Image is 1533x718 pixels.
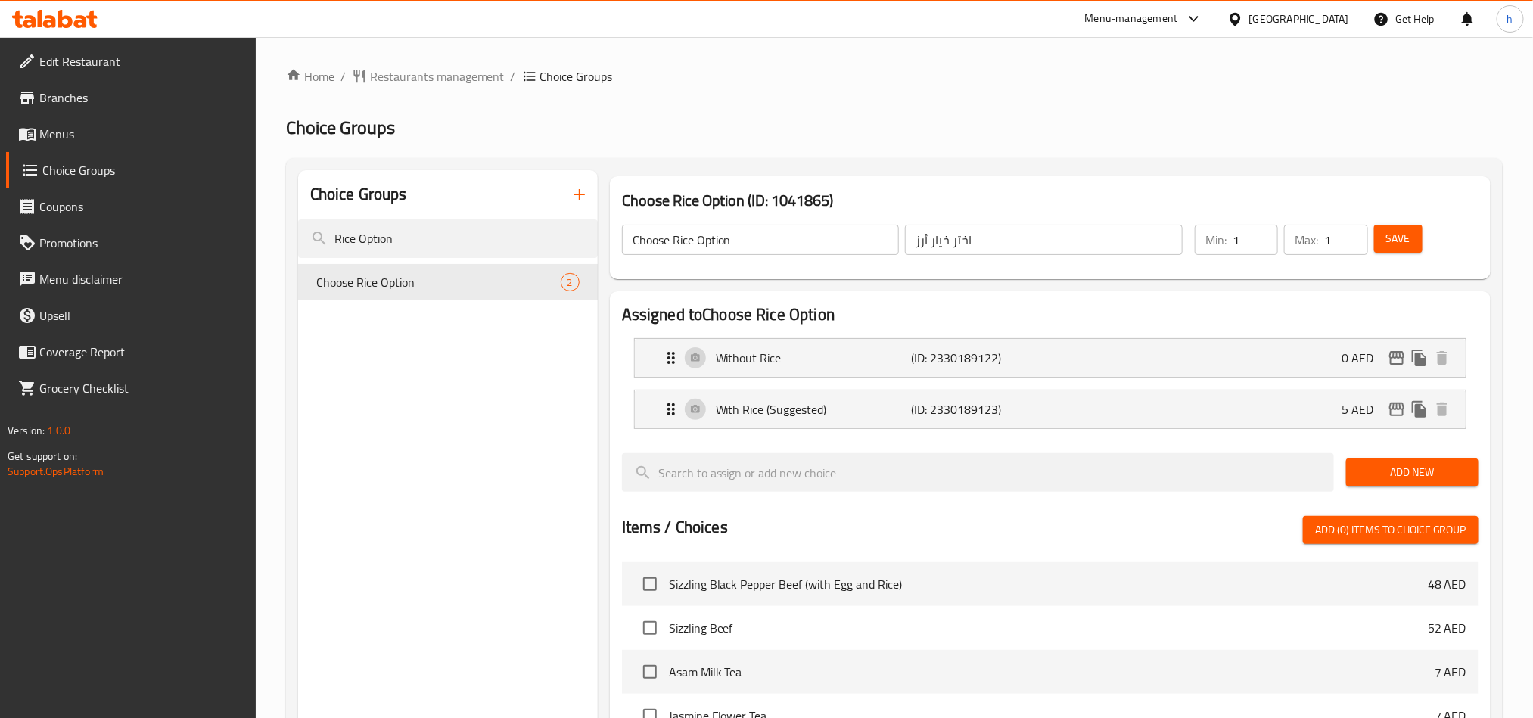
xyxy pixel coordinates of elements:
p: 7 AED [1435,663,1466,681]
div: Expand [635,390,1466,428]
li: / [511,67,516,85]
a: Support.OpsPlatform [8,462,104,481]
p: With Rice (Suggested) [716,400,911,418]
p: (ID: 2330189122) [911,349,1041,367]
li: / [340,67,346,85]
h2: Items / Choices [622,516,728,539]
span: Grocery Checklist [39,379,244,397]
span: Add (0) items to choice group [1315,521,1466,539]
li: Expand [622,332,1479,384]
p: 5 AED [1342,400,1385,418]
span: Sizzling Black Pepper Beef (with Egg and Rice) [669,575,1428,593]
a: Menus [6,116,256,152]
button: duplicate [1408,347,1431,369]
p: Without Rice [716,349,911,367]
h3: Choose Rice Option (ID: 1041865) [622,188,1479,213]
a: Choice Groups [6,152,256,188]
p: 48 AED [1428,575,1466,593]
div: Choices [561,273,580,291]
span: Choose Rice Option [316,273,561,291]
p: Max: [1295,231,1318,249]
span: Asam Milk Tea [669,663,1435,681]
span: Restaurants management [370,67,505,85]
button: Save [1374,225,1423,253]
div: Choose Rice Option2 [298,264,598,300]
span: Sizzling Beef [669,619,1428,637]
span: Select choice [634,656,666,688]
span: Menu disclaimer [39,270,244,288]
a: Edit Restaurant [6,43,256,79]
span: 2 [561,275,579,290]
h2: Assigned to Choose Rice Option [622,303,1479,326]
a: Grocery Checklist [6,370,256,406]
button: edit [1385,347,1408,369]
span: h [1507,11,1513,27]
button: duplicate [1408,398,1431,421]
a: Promotions [6,225,256,261]
button: edit [1385,398,1408,421]
span: Promotions [39,234,244,252]
a: Restaurants management [352,67,505,85]
span: Version: [8,421,45,440]
button: Add New [1346,458,1479,486]
span: Choice Groups [540,67,613,85]
span: Select choice [634,612,666,644]
nav: breadcrumb [286,67,1503,85]
p: (ID: 2330189123) [911,400,1041,418]
span: Add New [1358,463,1466,482]
p: 0 AED [1342,349,1385,367]
div: Menu-management [1085,10,1178,28]
span: Menus [39,125,244,143]
span: Coupons [39,197,244,216]
button: Add (0) items to choice group [1303,516,1479,544]
span: Get support on: [8,446,77,466]
span: Choice Groups [42,161,244,179]
div: [GEOGRAPHIC_DATA] [1249,11,1349,27]
span: Select choice [634,568,666,600]
a: Branches [6,79,256,116]
li: Expand [622,384,1479,435]
div: Expand [635,339,1466,377]
a: Coverage Report [6,334,256,370]
input: search [298,219,598,258]
a: Coupons [6,188,256,225]
span: Edit Restaurant [39,52,244,70]
button: delete [1431,347,1454,369]
span: Save [1386,229,1410,248]
a: Menu disclaimer [6,261,256,297]
h2: Choice Groups [310,183,407,206]
a: Home [286,67,334,85]
span: Upsell [39,306,244,325]
button: delete [1431,398,1454,421]
a: Upsell [6,297,256,334]
p: Min: [1205,231,1227,249]
span: 1.0.0 [47,421,70,440]
span: Branches [39,89,244,107]
input: search [622,453,1334,492]
p: 52 AED [1428,619,1466,637]
span: Choice Groups [286,110,395,145]
span: Coverage Report [39,343,244,361]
